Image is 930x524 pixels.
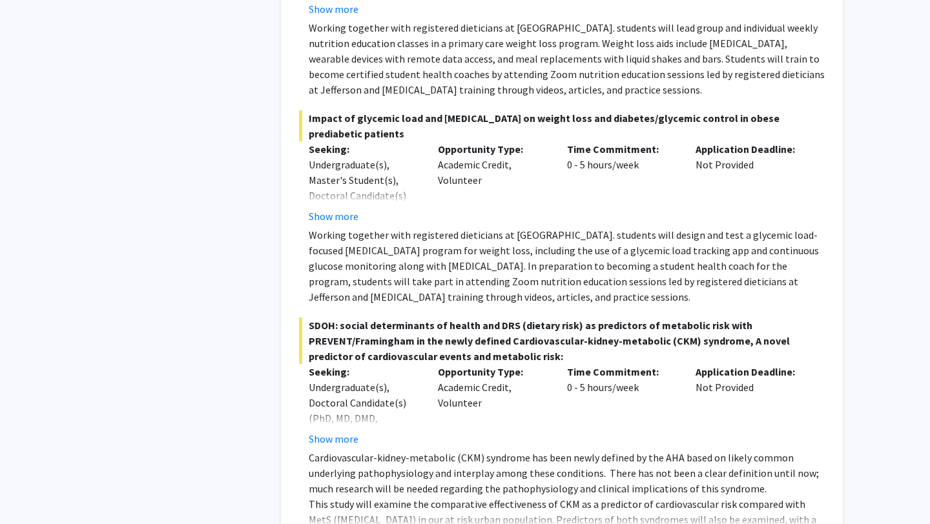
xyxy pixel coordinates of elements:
div: Undergraduate(s), Doctoral Candidate(s) (PhD, MD, DMD, PharmD, etc.), Medical Resident(s) / Medic... [309,379,418,472]
iframe: Chat [10,466,55,514]
button: Show more [309,1,358,17]
button: Show more [309,208,358,224]
p: Working together with registered dieticians at [GEOGRAPHIC_DATA]. students will lead group and in... [309,20,825,97]
p: Seeking: [309,141,418,157]
p: Opportunity Type: [438,141,548,157]
p: Opportunity Type: [438,364,548,379]
span: SDOH: social determinants of health and DRS (dietary risk) as predictors of metabolic risk with P... [299,317,825,364]
div: 0 - 5 hours/week [557,364,687,447]
div: 0 - 5 hours/week [557,141,687,224]
p: Working together with registered dieticians at [GEOGRAPHIC_DATA]. students will design and test a... [309,227,825,305]
p: Time Commitment: [567,141,677,157]
span: common underlying pathophysiology and interplay among these conditions. There has not been a clea... [309,451,819,495]
button: Show more [309,431,358,447]
div: Not Provided [686,141,815,224]
p: Time Commitment: [567,364,677,379]
div: Undergraduate(s), Master's Student(s), Doctoral Candidate(s) (PhD, MD, DMD, PharmD, etc.), Medica... [309,157,418,265]
div: Academic Credit, Volunteer [428,141,557,224]
p: Seeking: [309,364,418,379]
span: Cardiovascular-kidney-metabolic (CKM) syndrome has been newly defined by the AHA based on likely [309,451,752,464]
p: Application Deadline: [696,141,805,157]
span: Impact of glycemic load and [MEDICAL_DATA] on weight loss and diabetes/glycemic control in obese ... [299,110,825,141]
div: Academic Credit, Volunteer [428,364,557,447]
p: Application Deadline: [696,364,805,379]
div: Not Provided [686,364,815,447]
